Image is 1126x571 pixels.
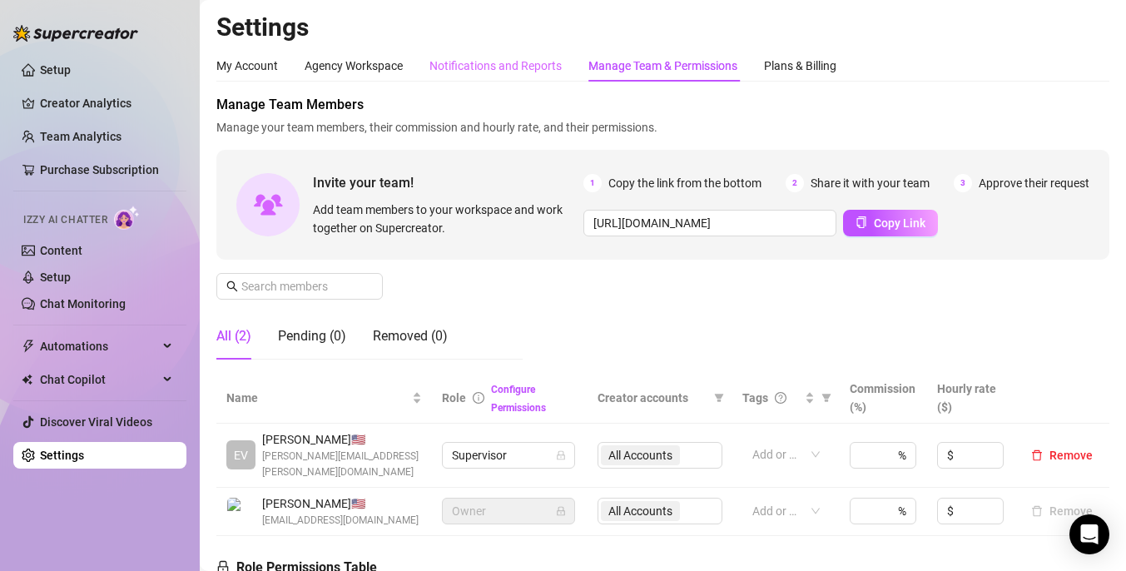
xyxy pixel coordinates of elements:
th: Name [216,373,432,424]
span: filter [714,393,724,403]
span: [PERSON_NAME] 🇺🇸 [262,494,419,513]
span: Chat Copilot [40,366,158,393]
span: Role [442,391,466,405]
span: Name [226,389,409,407]
img: Chat Copilot [22,374,32,385]
span: filter [711,385,727,410]
span: question-circle [775,392,786,404]
span: Manage Team Members [216,95,1109,115]
span: lock [556,450,566,460]
span: [PERSON_NAME] 🇺🇸 [262,430,422,449]
button: Copy Link [843,210,938,236]
a: Content [40,244,82,257]
a: Purchase Subscription [40,163,159,176]
div: Notifications and Reports [429,57,562,75]
span: [EMAIL_ADDRESS][DOMAIN_NAME] [262,513,419,529]
a: Setup [40,63,71,77]
a: Configure Permissions [491,384,546,414]
span: Supervisor [452,443,565,468]
span: info-circle [473,392,484,404]
span: 2 [786,174,804,192]
span: Share it with your team [811,174,930,192]
span: Manage your team members, their commission and hourly rate, and their permissions. [216,118,1109,137]
span: Invite your team! [313,172,583,193]
a: Team Analytics [40,130,122,143]
a: Setup [40,271,71,284]
input: Search members [241,277,360,295]
img: logo-BBDzfeDw.svg [13,25,138,42]
span: copy [856,216,867,228]
div: My Account [216,57,278,75]
span: delete [1031,449,1043,461]
span: filter [821,393,831,403]
button: Remove [1024,501,1099,521]
span: filter [818,385,835,410]
span: 3 [954,174,972,192]
span: 1 [583,174,602,192]
button: Remove [1024,445,1099,465]
th: Commission (%) [840,373,927,424]
img: Ava Willow [227,498,255,525]
span: Approve their request [979,174,1089,192]
span: lock [556,506,566,516]
img: AI Chatter [114,206,140,230]
span: Izzy AI Chatter [23,212,107,228]
span: [PERSON_NAME][EMAIL_ADDRESS][PERSON_NAME][DOMAIN_NAME] [262,449,422,480]
div: All (2) [216,326,251,346]
span: EV [234,446,248,464]
div: Pending (0) [278,326,346,346]
div: Manage Team & Permissions [588,57,737,75]
a: Discover Viral Videos [40,415,152,429]
span: search [226,281,238,292]
a: Creator Analytics [40,90,173,117]
a: Chat Monitoring [40,297,126,310]
div: Agency Workspace [305,57,403,75]
span: thunderbolt [22,340,35,353]
span: Tags [742,389,768,407]
div: Removed (0) [373,326,448,346]
div: Plans & Billing [764,57,836,75]
span: Automations [40,333,158,360]
span: Owner [452,499,565,524]
span: Copy the link from the bottom [608,174,761,192]
span: Creator accounts [598,389,707,407]
span: Copy Link [874,216,925,230]
span: Add team members to your workspace and work together on Supercreator. [313,201,577,237]
h2: Settings [216,12,1109,43]
a: Settings [40,449,84,462]
th: Hourly rate ($) [927,373,1014,424]
div: Open Intercom Messenger [1069,514,1109,554]
span: Remove [1049,449,1093,462]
